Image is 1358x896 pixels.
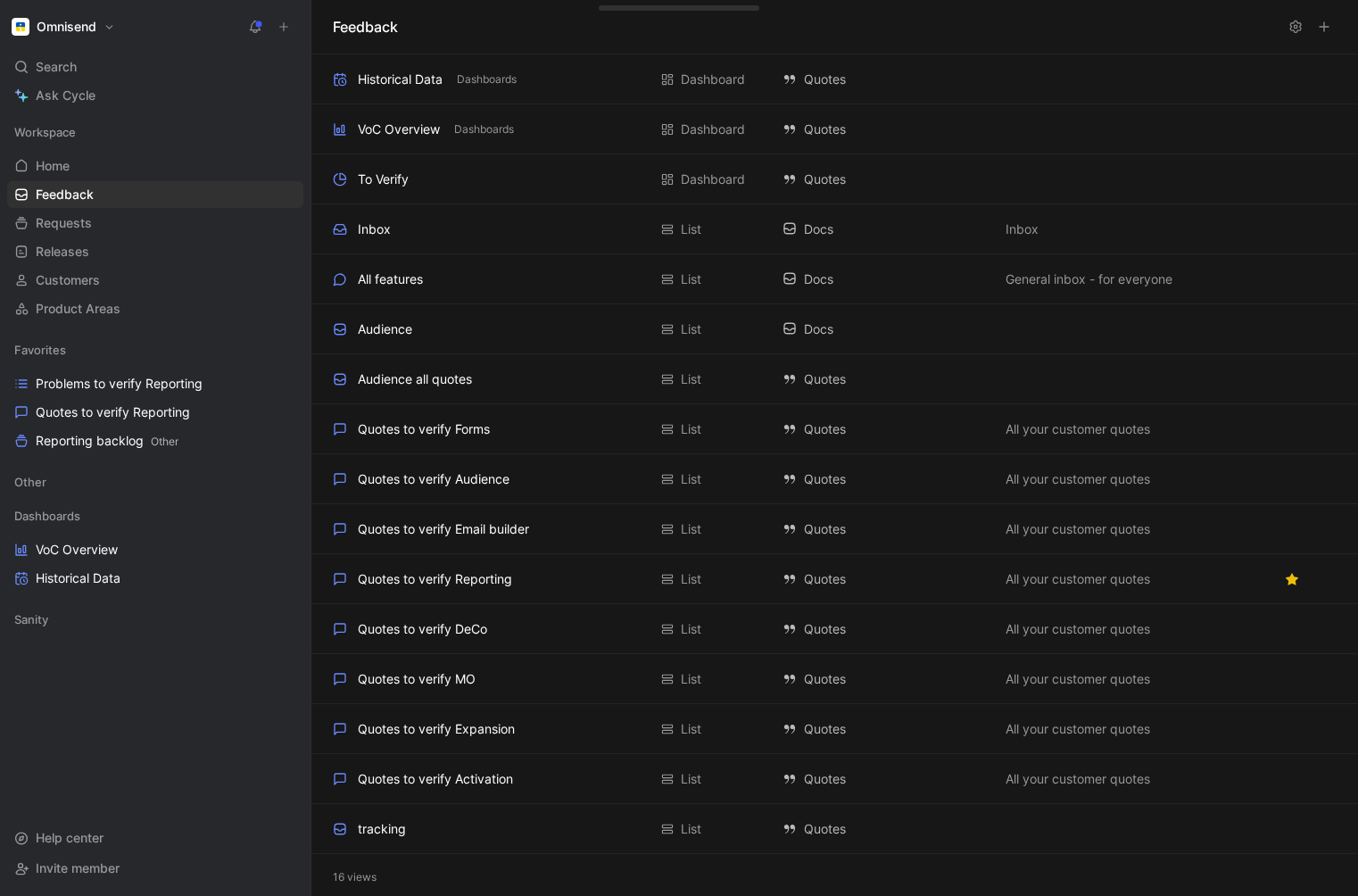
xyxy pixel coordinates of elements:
[783,718,988,740] div: Quotes
[311,154,1358,204] div: To VerifyDashboard QuotesView actions
[358,119,440,140] div: VoC Overview
[333,16,398,37] h1: Feedback
[358,768,513,790] div: Quotes to verify Activation
[1006,269,1172,290] span: General inbox - for everyone
[311,104,1358,154] div: VoC OverviewDashboardsDashboard QuotesView actions
[358,219,391,240] div: Inbox
[36,403,190,421] span: Quotes to verify Reporting
[358,519,529,540] div: Quotes to verify Email builder
[681,469,701,490] div: List
[358,69,443,90] div: Historical Data
[7,502,303,529] div: Dashboards
[36,214,92,232] span: Requests
[1006,618,1150,640] span: All your customer quotes
[36,300,120,318] span: Product Areas
[1002,718,1154,740] button: All your customer quotes
[7,855,303,882] div: Invite member
[1006,519,1150,540] span: All your customer quotes
[358,568,512,590] div: Quotes to verify Reporting
[151,435,178,448] span: Other
[681,519,701,540] div: List
[1006,119,1098,140] span: Add description
[1002,568,1154,590] button: All your customer quotes
[1006,568,1150,590] span: All your customer quotes
[311,654,1358,704] div: Quotes to verify MOList QuotesAll your customer quotesView actions
[311,704,1358,754] div: Quotes to verify ExpansionList QuotesAll your customer quotesView actions
[36,830,104,845] span: Help center
[278,432,296,450] button: View actions
[783,319,988,340] div: Docs
[1006,369,1098,390] span: Add description
[14,610,48,628] span: Sanity
[1002,668,1154,690] button: All your customer quotes
[1006,818,1098,840] span: Add description
[12,18,29,36] img: Omnisend
[1006,668,1150,690] span: All your customer quotes
[7,469,303,501] div: Other
[7,536,303,563] a: VoC Overview
[36,860,120,875] span: Invite member
[358,718,515,740] div: Quotes to verify Expansion
[783,469,988,490] div: Quotes
[1006,469,1150,490] span: All your customer quotes
[1006,169,1098,190] span: Add description
[7,606,303,638] div: Sanity
[7,469,303,495] div: Other
[7,210,303,236] a: Requests
[681,169,745,190] div: Dashboard
[311,404,1358,454] div: Quotes to verify FormsList QuotesAll your customer quotesView actions
[1002,618,1154,640] button: All your customer quotes
[7,825,303,851] div: Help center
[311,254,1358,304] div: All featuresList DocsGeneral inbox - for everyoneView actions
[278,569,296,587] button: View actions
[681,69,745,90] div: Dashboard
[610,1,693,8] div: Drop anything here to capture feedback
[36,375,203,393] span: Problems to verify Reporting
[311,454,1358,504] div: Quotes to verify AudienceList QuotesAll your customer quotesView actions
[681,119,745,140] div: Dashboard
[358,369,472,390] div: Audience all quotes
[1006,718,1150,740] span: All your customer quotes
[681,419,701,440] div: List
[358,169,409,190] div: To Verify
[1006,319,1098,340] span: Add description
[358,319,412,340] div: Audience
[14,341,66,359] span: Favorites
[7,502,303,592] div: DashboardsVoC OverviewHistorical Data
[358,419,490,440] div: Quotes to verify Forms
[7,295,303,322] a: Product Areas
[1002,519,1154,540] button: All your customer quotes
[783,618,988,640] div: Quotes
[37,19,96,35] h1: Omnisend
[14,473,46,491] span: Other
[681,269,701,290] div: List
[7,119,303,145] div: Workspace
[36,157,70,175] span: Home
[7,336,303,363] div: Favorites
[311,54,1358,104] div: Historical DataDashboardsDashboard QuotesView actions
[783,219,988,240] div: Docs
[278,375,296,393] button: View actions
[453,71,520,87] button: Dashboards
[1002,419,1154,440] button: All your customer quotes
[1006,69,1098,90] span: Add description
[14,507,80,525] span: Dashboards
[681,768,701,790] div: List
[783,818,988,840] div: Quotes
[783,768,988,790] div: Quotes
[681,668,701,690] div: List
[358,668,476,690] div: Quotes to verify MO
[36,541,118,559] span: VoC Overview
[311,754,1358,804] div: Quotes to verify ActivationList QuotesAll your customer quotesView actions
[681,618,701,640] div: List
[358,469,509,490] div: Quotes to verify Audience
[311,604,1358,654] div: Quotes to verify DeCoList QuotesAll your customer quotesView actions
[7,565,303,592] a: Historical Data
[454,120,514,138] span: Dashboards
[311,354,1358,404] div: Audience all quotesList QuotesView actions
[7,54,303,80] div: Search
[311,504,1358,554] div: Quotes to verify Email builderList QuotesAll your customer quotesView actions
[7,399,303,426] a: Quotes to verify Reporting
[1002,269,1176,290] button: General inbox - for everyone
[457,71,517,88] span: Dashboards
